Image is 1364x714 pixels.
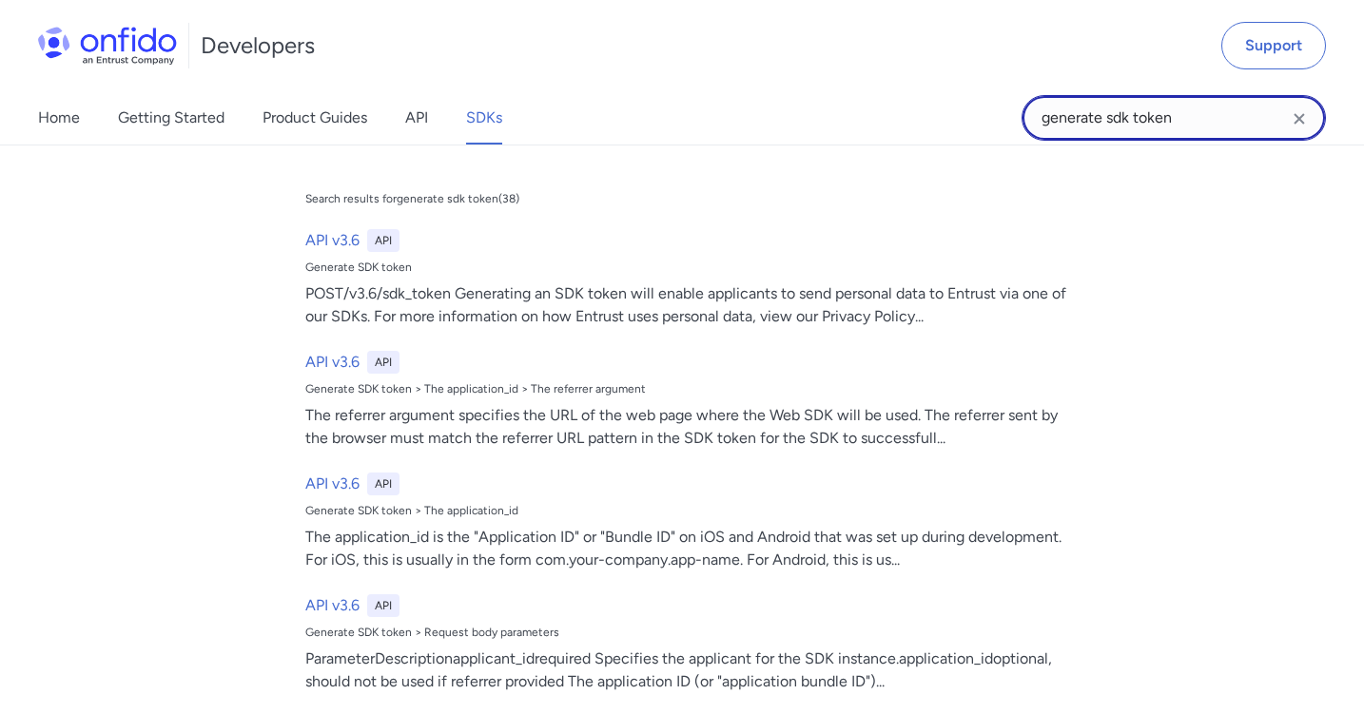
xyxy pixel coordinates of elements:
div: Generate SDK token > The application_id [305,503,1074,518]
div: The referrer argument specifies the URL of the web page where the Web SDK will be used. The refer... [305,404,1074,450]
img: Onfido Logo [38,27,177,65]
div: Search results for generate sdk token ( 38 ) [305,191,519,206]
a: Support [1221,22,1326,69]
h6: API v3.6 [305,594,360,617]
div: API [367,594,399,617]
div: API [367,229,399,252]
input: Onfido search input field [1022,95,1326,141]
a: API [405,91,428,145]
a: API v3.6APIGenerate SDK token > Request body parametersParameterDescriptionapplicant_idrequired S... [298,587,1081,701]
a: API v3.6APIGenerate SDK token > The application_id > The referrer argumentThe referrer argument s... [298,343,1081,457]
svg: Clear search field button [1288,107,1311,130]
div: The application_id is the "Application ID" or "Bundle ID" on iOS and Android that was set up duri... [305,526,1074,571]
a: API v3.6APIGenerate SDK tokenPOST/v3.6/sdk_token Generating an SDK token will enable applicants t... [298,222,1081,336]
div: Generate SDK token [305,260,1074,275]
a: SDKs [466,91,502,145]
a: Product Guides [263,91,367,145]
h6: API v3.6 [305,473,360,495]
h6: API v3.6 [305,351,360,374]
div: API [367,351,399,374]
div: POST/v3.6/sdk_token Generating an SDK token will enable applicants to send personal data to Entru... [305,282,1074,328]
a: API v3.6APIGenerate SDK token > The application_idThe application_id is the "Application ID" or "... [298,465,1081,579]
a: Home [38,91,80,145]
div: API [367,473,399,495]
a: Getting Started [118,91,224,145]
div: Generate SDK token > Request body parameters [305,625,1074,640]
h1: Developers [201,30,315,61]
div: Generate SDK token > The application_id > The referrer argument [305,381,1074,396]
h6: API v3.6 [305,229,360,252]
div: ParameterDescriptionapplicant_idrequired Specifies the applicant for the SDK instance.application... [305,647,1074,693]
